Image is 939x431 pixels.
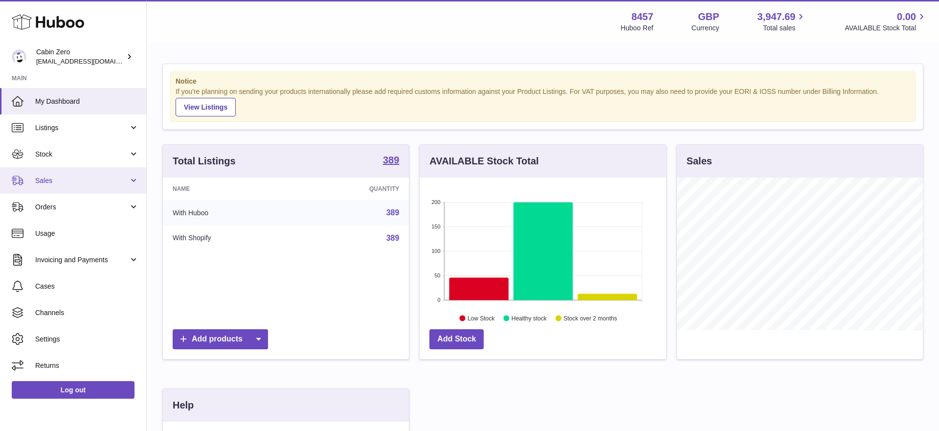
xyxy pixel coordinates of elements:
[176,87,910,116] div: If you're planning on sending your products internationally please add required customs informati...
[512,315,547,321] text: Healthy stock
[692,23,719,33] div: Currency
[35,361,139,370] span: Returns
[386,234,400,242] a: 389
[35,229,139,238] span: Usage
[35,308,139,318] span: Channels
[431,199,440,205] text: 200
[431,248,440,254] text: 100
[763,23,806,33] span: Total sales
[386,208,400,217] a: 389
[12,381,134,399] a: Log out
[36,47,124,66] div: Cabin Zero
[163,200,295,226] td: With Huboo
[173,329,268,349] a: Add products
[431,224,440,229] text: 150
[35,255,129,265] span: Invoicing and Payments
[35,97,139,106] span: My Dashboard
[36,57,144,65] span: [EMAIL_ADDRESS][DOMAIN_NAME]
[631,10,653,23] strong: 8457
[845,10,927,33] a: 0.00 AVAILABLE Stock Total
[35,123,129,133] span: Listings
[758,10,807,33] a: 3,947.69 Total sales
[429,155,538,168] h3: AVAILABLE Stock Total
[621,23,653,33] div: Huboo Ref
[438,297,441,303] text: 0
[163,226,295,251] td: With Shopify
[383,155,399,167] a: 389
[163,178,295,200] th: Name
[435,272,441,278] text: 50
[35,150,129,159] span: Stock
[173,399,194,412] h3: Help
[845,23,927,33] span: AVAILABLE Stock Total
[468,315,495,321] text: Low Stock
[758,10,796,23] span: 3,947.69
[35,335,139,344] span: Settings
[429,329,484,349] a: Add Stock
[383,155,399,165] strong: 389
[35,203,129,212] span: Orders
[564,315,617,321] text: Stock over 2 months
[12,49,26,64] img: huboo@cabinzero.com
[173,155,236,168] h3: Total Listings
[897,10,916,23] span: 0.00
[176,77,910,86] strong: Notice
[698,10,719,23] strong: GBP
[687,155,712,168] h3: Sales
[295,178,409,200] th: Quantity
[35,282,139,291] span: Cases
[176,98,236,116] a: View Listings
[35,176,129,185] span: Sales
